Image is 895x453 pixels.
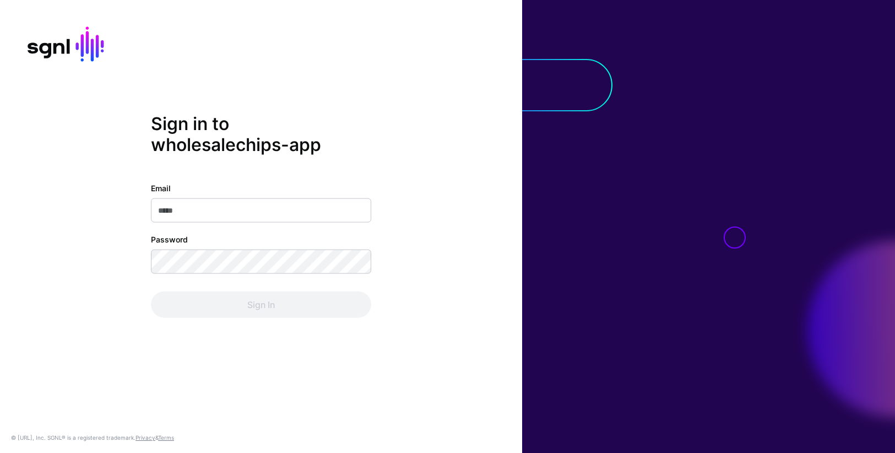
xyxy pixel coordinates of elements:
[151,114,371,156] h2: Sign in to wholesalechips-app
[151,233,188,245] label: Password
[11,433,174,442] div: © [URL], Inc. SGNL® is a registered trademark. &
[135,434,155,441] a: Privacy
[158,434,174,441] a: Terms
[151,182,171,193] label: Email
